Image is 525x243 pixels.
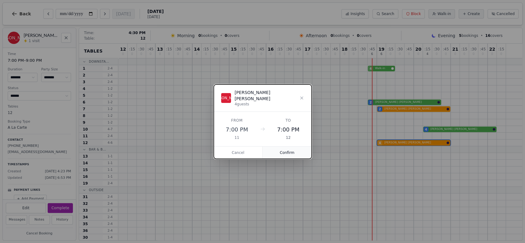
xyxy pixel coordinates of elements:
div: To [272,118,304,123]
div: 4 guests [235,102,299,107]
button: Confirm [263,147,312,159]
div: [PERSON_NAME] [221,93,231,103]
div: 11 [221,135,253,140]
div: 7:00 PM [221,125,253,134]
div: From [221,118,253,123]
div: 7:00 PM [272,125,304,134]
button: Cancel [214,147,263,159]
div: [PERSON_NAME] [PERSON_NAME] [235,89,299,102]
div: 12 [272,135,304,140]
